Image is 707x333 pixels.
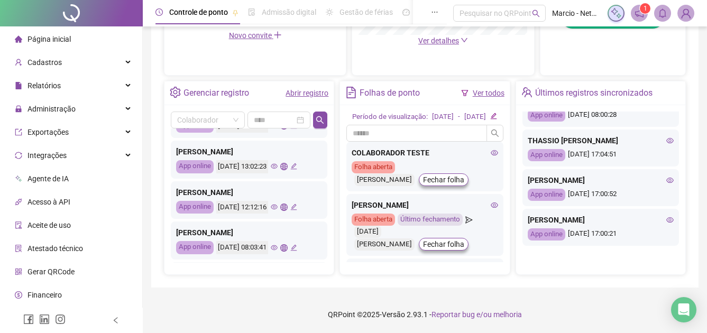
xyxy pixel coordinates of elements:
span: eye [666,177,674,184]
span: setting [170,87,181,98]
div: [DATE] 12:12:16 [216,201,268,214]
span: file [15,81,22,89]
span: edit [290,163,297,170]
span: edit [490,113,497,119]
div: [PERSON_NAME] [352,199,498,211]
img: 88154 [678,5,694,21]
span: global [280,203,287,210]
div: [PERSON_NAME] [528,174,674,186]
span: Versão [382,310,405,319]
a: Abrir registro [286,89,328,97]
span: left [112,317,120,324]
span: Ver detalhes [418,36,459,45]
div: [DATE] [354,226,381,238]
div: [PERSON_NAME] [176,187,322,198]
span: eye [666,216,674,224]
span: solution [15,244,22,252]
div: Período de visualização: [352,112,428,123]
span: linkedin [39,314,50,325]
div: App online [528,228,565,240]
div: App online [528,109,565,122]
span: Fechar folha [423,174,464,186]
span: eye [271,203,278,210]
span: 1 [644,5,647,12]
div: App online [528,149,565,161]
span: home [15,35,22,42]
span: Novo convite [229,31,282,40]
button: Fechar folha [419,173,469,186]
div: [DATE] 08:03:41 [216,241,268,254]
span: team [521,87,532,98]
span: Cadastros [27,58,62,67]
span: Exportações [27,128,69,136]
span: eye [666,137,674,144]
span: Integrações [27,151,67,160]
span: plus [273,31,282,39]
span: global [280,244,287,251]
span: send [465,214,472,226]
span: export [15,128,22,135]
span: search [532,10,540,17]
a: Ver todos [473,89,504,97]
span: instagram [55,314,66,325]
div: [PERSON_NAME] [528,214,674,226]
span: facebook [23,314,34,325]
span: global [280,163,287,170]
span: ellipsis [431,8,438,16]
span: eye [271,163,278,170]
div: [DATE] 08:00:28 [528,109,674,122]
span: api [15,198,22,205]
div: App online [176,160,214,173]
span: bell [658,8,667,18]
span: file-text [345,87,356,98]
span: Administração [27,105,76,113]
div: Últimos registros sincronizados [535,84,653,102]
div: [DATE] 13:02:23 [216,160,268,173]
span: sun [326,8,333,16]
span: down [461,36,468,44]
span: eye [491,149,498,156]
div: THASSIO [PERSON_NAME] [528,135,674,146]
sup: 1 [640,3,650,14]
span: edit [290,244,297,251]
span: Gerar QRCode [27,267,75,276]
div: [DATE] [464,112,486,123]
button: Fechar folha [419,238,469,251]
span: dashboard [402,8,410,16]
div: Último fechamento [398,214,463,226]
span: eye [271,244,278,251]
span: Gestão de férias [339,8,393,16]
div: [DATE] [432,112,454,123]
span: clock-circle [155,8,163,16]
div: App online [176,241,214,254]
span: Fechar folha [423,238,464,250]
img: sparkle-icon.fc2bf0ac1784a2077858766a79e2daf3.svg [610,7,622,19]
span: qrcode [15,267,22,275]
span: eye [491,201,498,209]
div: [DATE] 17:00:52 [528,189,674,201]
span: dollar [15,291,22,298]
div: App online [528,189,565,201]
span: Página inicial [27,35,71,43]
span: Reportar bug e/ou melhoria [431,310,522,319]
div: Folhas de ponto [360,84,420,102]
span: Atestado técnico [27,244,83,253]
footer: QRPoint © 2025 - 2.93.1 - [143,296,707,333]
div: Folha aberta [352,214,395,226]
span: Admissão digital [262,8,316,16]
span: Financeiro [27,291,62,299]
span: lock [15,105,22,112]
span: sync [15,151,22,159]
div: [PERSON_NAME] [354,238,415,251]
div: [PERSON_NAME] [354,174,415,186]
div: [DATE] 17:04:51 [528,149,674,161]
a: Ver detalhes down [418,36,468,45]
span: file-done [248,8,255,16]
div: [PERSON_NAME] [176,227,322,238]
span: pushpin [232,10,238,16]
span: Acesso à API [27,198,70,206]
span: audit [15,221,22,228]
div: Open Intercom Messenger [671,297,696,322]
span: Agente de IA [27,174,69,183]
div: COLABORADOR TESTE [352,147,498,159]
